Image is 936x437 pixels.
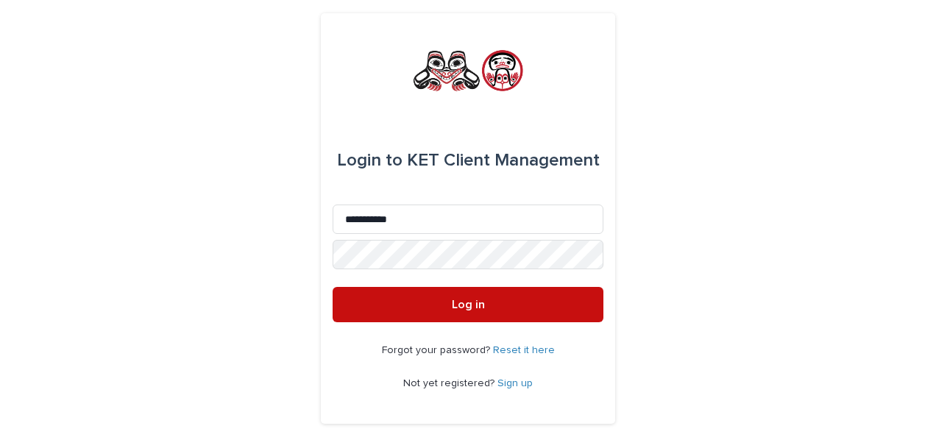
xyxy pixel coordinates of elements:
[333,287,603,322] button: Log in
[493,345,555,355] a: Reset it here
[337,152,403,169] span: Login to
[411,49,525,93] img: rNyI97lYS1uoOg9yXW8k
[497,378,533,388] a: Sign up
[337,140,600,181] div: KET Client Management
[452,299,485,310] span: Log in
[403,378,497,388] span: Not yet registered?
[382,345,493,355] span: Forgot your password?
